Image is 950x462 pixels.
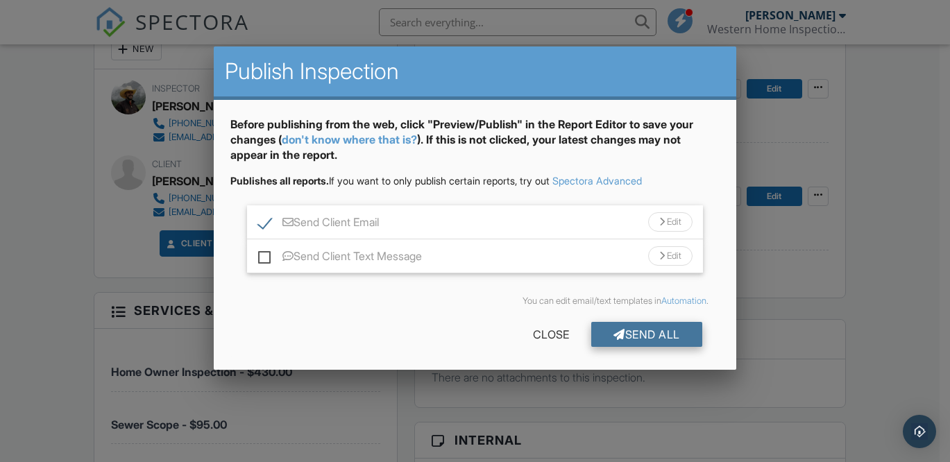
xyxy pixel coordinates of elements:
[258,250,422,267] label: Send Client Text Message
[241,296,709,307] div: You can edit email/text templates in .
[511,322,591,347] div: Close
[225,58,725,85] h2: Publish Inspection
[591,322,702,347] div: Send All
[648,246,693,266] div: Edit
[230,117,720,174] div: Before publishing from the web, click "Preview/Publish" in the Report Editor to save your changes...
[648,212,693,232] div: Edit
[230,175,550,187] span: If you want to only publish certain reports, try out
[552,175,642,187] a: Spectora Advanced
[258,216,379,233] label: Send Client Email
[282,132,417,146] a: don't know where that is?
[903,415,936,448] div: Open Intercom Messenger
[661,296,706,306] a: Automation
[230,175,329,187] strong: Publishes all reports.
